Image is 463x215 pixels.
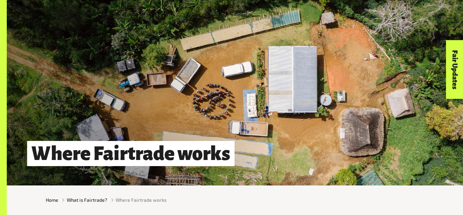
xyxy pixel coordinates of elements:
h1: Where Fairtrade works [27,141,235,166]
span: Where Fairtrade works [116,196,166,203]
a: Home [46,196,58,203]
a: What is Fairtrade? [67,196,107,203]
